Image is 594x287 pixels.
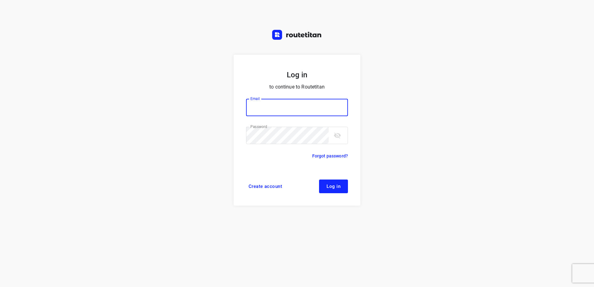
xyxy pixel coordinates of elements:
[312,152,348,160] a: Forgot password?
[272,30,322,40] img: Routetitan
[331,129,344,142] button: toggle password visibility
[246,83,348,91] p: to continue to Routetitan
[246,70,348,80] h5: Log in
[319,180,348,193] button: Log in
[249,184,282,189] span: Create account
[272,30,322,41] a: Routetitan
[246,180,285,193] a: Create account
[327,184,340,189] span: Log in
